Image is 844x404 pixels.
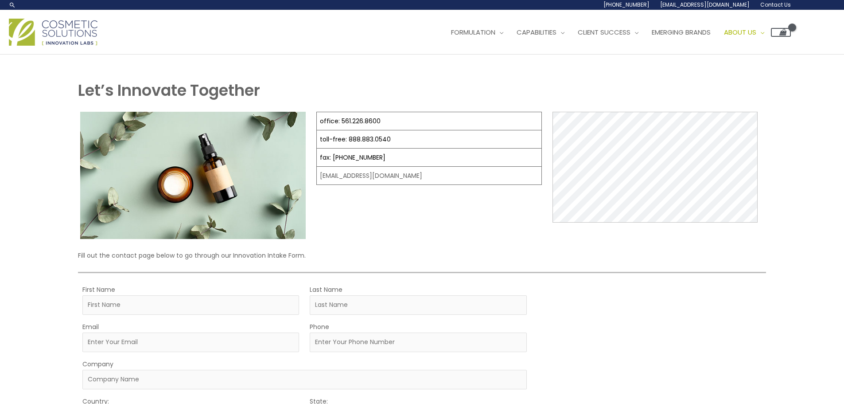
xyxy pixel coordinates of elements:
input: Last Name [310,295,526,315]
input: Enter Your Phone Number [310,333,526,352]
label: Company [82,358,113,370]
span: [PHONE_NUMBER] [603,1,650,8]
a: office: 561.226.8600 [320,117,381,126]
a: Search icon link [9,1,16,8]
label: Email [82,321,99,333]
span: Emerging Brands [652,27,711,37]
span: About Us [724,27,756,37]
label: Last Name [310,284,342,295]
img: Cosmetic Solutions Logo [9,19,97,46]
label: Phone [310,321,329,333]
a: Client Success [571,19,645,46]
p: Fill out the contact page below to go through our Innovation Intake Form. [78,250,766,261]
span: Contact Us [760,1,791,8]
img: Contact page image for private label skincare manufacturer Cosmetic solutions shows a skin care b... [80,112,306,239]
a: toll-free: 888.883.0540 [320,135,391,144]
input: Company Name [82,370,526,389]
input: First Name [82,295,299,315]
a: About Us [717,19,771,46]
a: View Shopping Cart, empty [771,28,791,37]
a: Emerging Brands [645,19,717,46]
input: Enter Your Email [82,333,299,352]
a: Formulation [444,19,510,46]
strong: Let’s Innovate Together [78,79,260,101]
a: Capabilities [510,19,571,46]
span: [EMAIL_ADDRESS][DOMAIN_NAME] [660,1,750,8]
span: Formulation [451,27,495,37]
span: Capabilities [517,27,556,37]
span: Client Success [578,27,630,37]
nav: Site Navigation [438,19,791,46]
label: First Name [82,284,115,295]
a: fax: [PHONE_NUMBER] [320,153,385,162]
td: [EMAIL_ADDRESS][DOMAIN_NAME] [317,167,542,185]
